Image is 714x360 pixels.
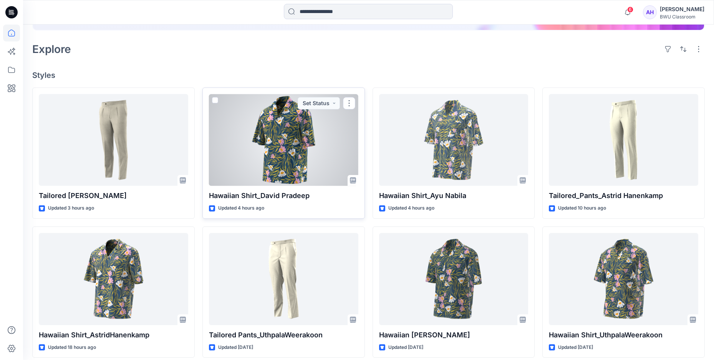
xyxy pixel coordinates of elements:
[48,204,94,212] p: Updated 3 hours ago
[218,343,253,352] p: Updated [DATE]
[627,7,633,13] span: 6
[209,233,358,325] a: Tailored Pants_UthpalaWeerakoon
[379,233,528,325] a: Hawaiian Shirt_Lisha Sanders
[39,190,188,201] p: Tailored [PERSON_NAME]
[32,71,705,80] h4: Styles
[218,204,264,212] p: Updated 4 hours ago
[379,330,528,340] p: Hawaiian [PERSON_NAME]
[660,5,704,14] div: [PERSON_NAME]
[209,94,358,186] a: Hawaiian Shirt_David Pradeep
[388,343,423,352] p: Updated [DATE]
[549,190,698,201] p: Tailored_Pants_Astrid Hanenkamp
[660,14,704,20] div: BWU Classroom
[643,5,657,19] div: AH
[549,330,698,340] p: Hawaiian Shirt_UthpalaWeerakoon
[549,94,698,186] a: Tailored_Pants_Astrid Hanenkamp
[39,233,188,325] a: Hawaiian Shirt_AstridHanenkamp
[558,343,593,352] p: Updated [DATE]
[549,233,698,325] a: Hawaiian Shirt_UthpalaWeerakoon
[48,343,96,352] p: Updated 18 hours ago
[209,190,358,201] p: Hawaiian Shirt_David Pradeep
[558,204,606,212] p: Updated 10 hours ago
[209,330,358,340] p: Tailored Pants_UthpalaWeerakoon
[379,94,528,186] a: Hawaiian Shirt_Ayu Nabila
[39,94,188,186] a: Tailored Pants_David Pradeep
[379,190,528,201] p: Hawaiian Shirt_Ayu Nabila
[388,204,434,212] p: Updated 4 hours ago
[32,43,71,55] h2: Explore
[39,330,188,340] p: Hawaiian Shirt_AstridHanenkamp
